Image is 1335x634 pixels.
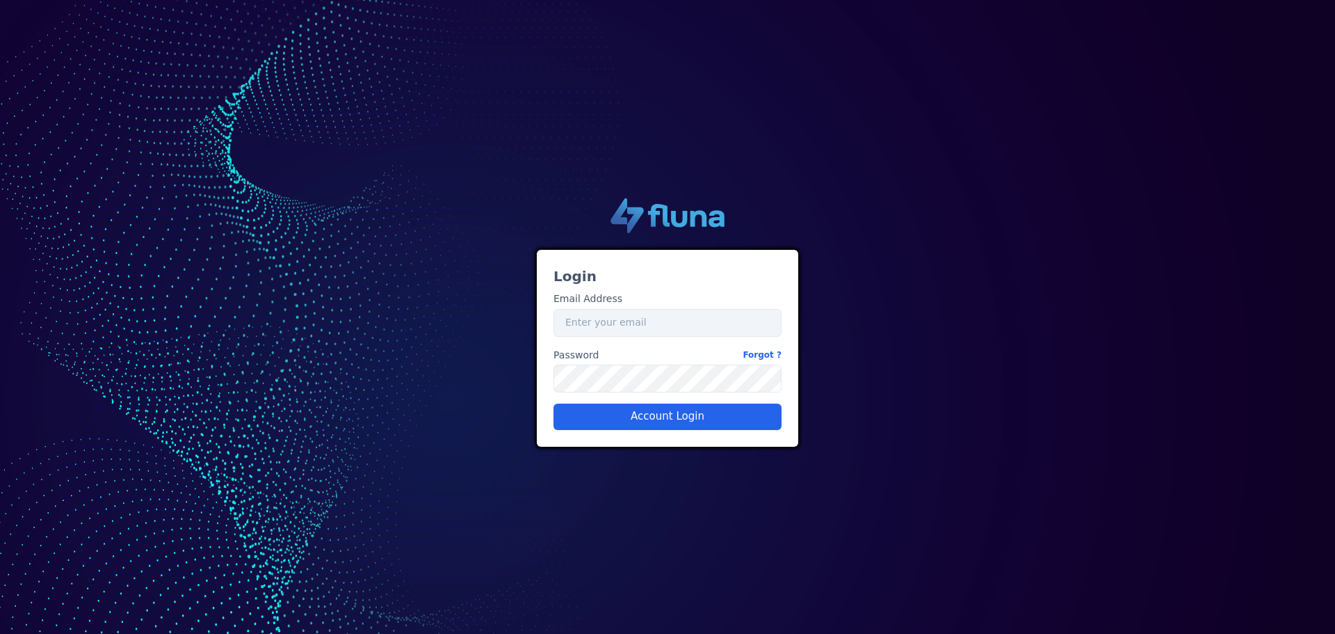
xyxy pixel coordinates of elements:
[553,309,782,337] input: Enter your email
[553,267,782,286] h3: Login
[743,348,782,363] a: Forgot ?
[553,292,622,306] label: Email Address
[553,404,782,430] button: Account Login
[553,348,782,363] label: Password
